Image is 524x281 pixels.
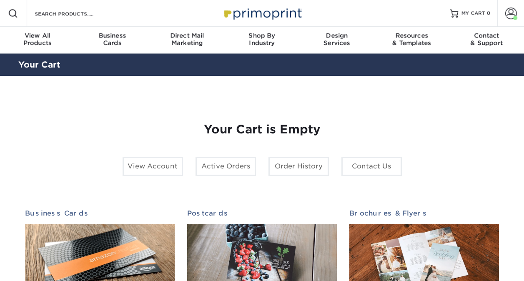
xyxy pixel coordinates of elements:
a: Resources& Templates [374,27,449,53]
h2: Postcards [187,209,337,217]
a: Contact Us [341,157,402,176]
span: Resources [374,32,449,39]
span: 0 [487,10,491,16]
span: Contact [449,32,524,39]
a: Your Cart [18,60,60,70]
span: Direct Mail [150,32,225,39]
div: Marketing [150,32,225,47]
div: Industry [225,32,300,47]
img: Primoprint [221,4,304,22]
div: Services [299,32,374,47]
div: & Templates [374,32,449,47]
div: & Support [449,32,524,47]
input: SEARCH PRODUCTS..... [34,8,115,18]
a: Order History [268,157,329,176]
h2: Business Cards [25,209,175,217]
div: Cards [75,32,150,47]
span: Design [299,32,374,39]
a: View Account [123,157,183,176]
a: Active Orders [196,157,256,176]
h1: Your Cart is Empty [25,123,499,137]
span: Business [75,32,150,39]
a: Contact& Support [449,27,524,53]
span: Shop By [225,32,300,39]
a: DesignServices [299,27,374,53]
span: MY CART [461,10,485,17]
a: Shop ByIndustry [225,27,300,53]
h2: Brochures & Flyers [349,209,499,217]
a: BusinessCards [75,27,150,53]
a: Direct MailMarketing [150,27,225,53]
